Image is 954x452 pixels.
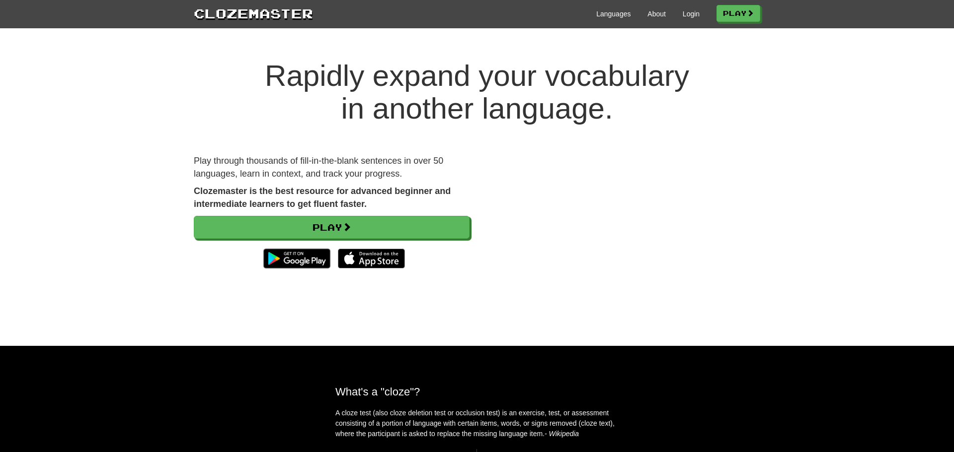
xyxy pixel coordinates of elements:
a: Play [716,5,760,22]
strong: Clozemaster is the best resource for advanced beginner and intermediate learners to get fluent fa... [194,186,451,209]
img: Get it on Google Play [258,244,335,273]
a: About [647,9,666,19]
a: Clozemaster [194,4,313,22]
p: A cloze test (also cloze deletion test or occlusion test) is an exercise, test, or assessment con... [335,408,619,439]
em: - Wikipedia [545,430,579,438]
a: Play [194,216,470,239]
a: Login [683,9,700,19]
img: Download_on_the_App_Store_Badge_US-UK_135x40-25178aeef6eb6b83b96f5f2d004eda3bffbb37122de64afbaef7... [338,249,405,268]
h2: What's a "cloze"? [335,386,619,398]
a: Languages [596,9,631,19]
p: Play through thousands of fill-in-the-blank sentences in over 50 languages, learn in context, and... [194,155,470,180]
